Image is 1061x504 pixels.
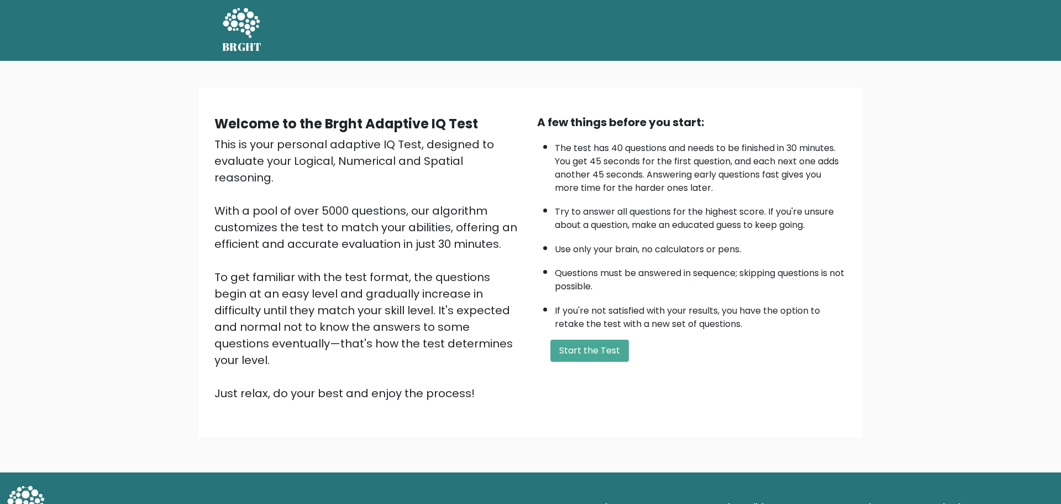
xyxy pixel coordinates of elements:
[555,237,847,256] li: Use only your brain, no calculators or pens.
[555,261,847,293] li: Questions must be answered in sequence; skipping questions is not possible.
[537,114,847,131] div: A few things before you start:
[550,340,629,362] button: Start the Test
[555,299,847,331] li: If you're not satisfied with your results, you have the option to retake the test with a new set ...
[214,136,524,402] div: This is your personal adaptive IQ Test, designed to evaluate your Logical, Numerical and Spatial ...
[214,115,478,133] b: Welcome to the Brght Adaptive IQ Test
[222,40,262,54] h5: BRGHT
[555,200,847,232] li: Try to answer all questions for the highest score. If you're unsure about a question, make an edu...
[555,136,847,195] li: The test has 40 questions and needs to be finished in 30 minutes. You get 45 seconds for the firs...
[222,4,262,56] a: BRGHT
